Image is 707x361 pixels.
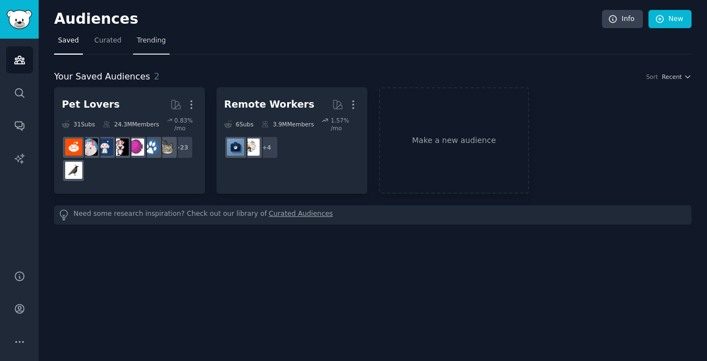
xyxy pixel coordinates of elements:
a: Saved [54,32,83,55]
a: New [648,10,692,29]
span: Recent [662,73,682,81]
img: parrots [112,139,129,156]
div: 31 Sub s [62,116,95,132]
div: Need some research inspiration? Check out our library of [54,205,692,225]
img: RemoteJobs [242,139,260,156]
div: 24.3M Members [103,116,159,132]
a: Trending [133,32,170,55]
img: Aquariums [127,139,144,156]
div: 0.83 % /mo [175,116,197,132]
a: Make a new audience [379,87,530,194]
img: dogs [143,139,160,156]
img: RATS [81,139,98,156]
img: GummySearch logo [7,10,32,29]
div: 1.57 % /mo [331,116,360,132]
a: Curated Audiences [269,209,333,221]
span: Curated [94,36,122,46]
span: Your Saved Audiences [54,70,150,84]
span: Trending [137,36,166,46]
div: Sort [646,73,658,81]
a: Remote Workers6Subs3.9MMembers1.57% /mo+4RemoteJobswork [217,87,367,194]
div: 6 Sub s [224,116,254,132]
div: + 4 [255,136,278,159]
img: dogswithjobs [96,139,113,156]
img: work [227,139,244,156]
button: Recent [662,73,692,81]
div: Pet Lovers [62,98,120,112]
div: + 23 [170,136,193,159]
a: Pet Lovers31Subs24.3MMembers0.83% /mo+23catsdogsAquariumsparrotsdogswithjobsRATSBeardedDragonsbir... [54,87,205,194]
div: 3.9M Members [261,116,314,132]
img: cats [158,139,175,156]
span: Saved [58,36,79,46]
div: Remote Workers [224,98,314,112]
span: 2 [154,71,160,82]
img: birding [65,162,82,179]
img: BeardedDragons [65,139,82,156]
h2: Audiences [54,10,602,28]
a: Curated [91,32,125,55]
a: Info [602,10,643,29]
